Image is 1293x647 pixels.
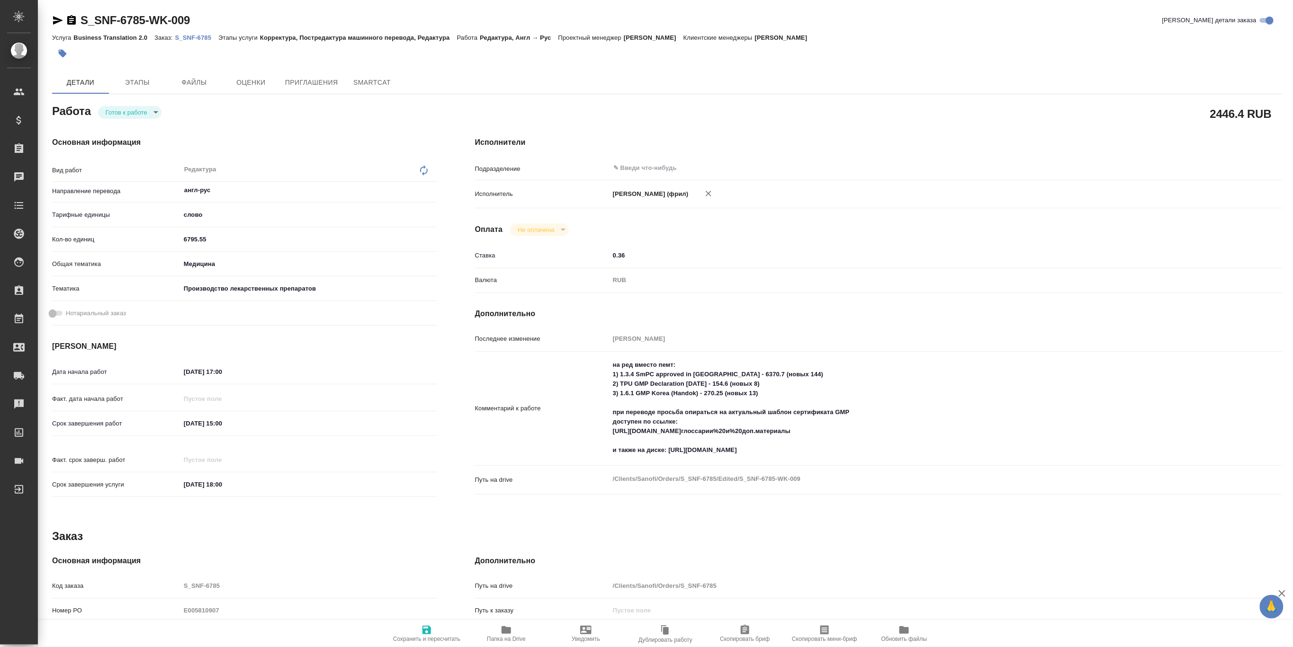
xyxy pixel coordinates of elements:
[52,419,180,428] p: Срок завершения работ
[52,555,437,567] h4: Основная информация
[393,636,460,642] span: Сохранить и пересчитать
[52,137,437,148] h4: Основная информация
[698,183,719,204] button: Удалить исполнителя
[52,606,180,615] p: Номер РО
[720,636,770,642] span: Скопировать бриф
[180,453,263,467] input: Пустое поле
[487,636,526,642] span: Папка на Drive
[115,77,160,89] span: Этапы
[52,529,83,544] h2: Заказ
[475,581,610,591] p: Путь на drive
[610,272,1215,288] div: RUB
[350,77,395,89] span: SmartCat
[475,189,610,199] p: Исполнитель
[175,34,219,41] p: S_SNF-6785
[52,43,73,64] button: Добавить тэг
[1264,597,1280,617] span: 🙏
[610,471,1215,487] textarea: /Clients/Sanofi/Orders/S_SNF-6785/Edited/S_SNF-6785-WK-009
[475,164,610,174] p: Подразделение
[864,620,944,647] button: Обновить файлы
[610,357,1215,458] textarea: на ред вместо пемт: 1) 1.3.4 SmPC approved in [GEOGRAPHIC_DATA] - 6370.7 (новых 144) 2) TPU GMP D...
[755,34,815,41] p: [PERSON_NAME]
[610,579,1215,593] input: Пустое поле
[180,417,263,430] input: ✎ Введи что-нибудь
[475,224,503,235] h4: Оплата
[705,620,785,647] button: Скопировать бриф
[546,620,626,647] button: Уведомить
[180,207,437,223] div: слово
[66,15,77,26] button: Скопировать ссылку
[515,226,557,234] button: Не оплачена
[218,34,260,41] p: Этапы услуги
[683,34,755,41] p: Клиентские менеджеры
[81,14,190,27] a: S_SNF-6785-WK-009
[180,232,437,246] input: ✎ Введи что-нибудь
[475,404,610,413] p: Комментарий к работе
[475,475,610,485] p: Путь на drive
[52,235,180,244] p: Кол-во единиц
[285,77,338,89] span: Приглашения
[180,392,263,406] input: Пустое поле
[610,248,1215,262] input: ✎ Введи что-нибудь
[52,284,180,293] p: Тематика
[52,186,180,196] p: Направление перевода
[52,102,91,119] h2: Работа
[457,34,480,41] p: Работа
[52,455,180,465] p: Факт. срок заверш. работ
[475,606,610,615] p: Путь к заказу
[260,34,457,41] p: Корректура, Постредактура машинного перевода, Редактура
[1260,595,1284,619] button: 🙏
[228,77,274,89] span: Оценки
[52,367,180,377] p: Дата начала работ
[52,394,180,404] p: Факт. дата начала работ
[475,334,610,344] p: Последнее изменение
[52,34,73,41] p: Услуга
[785,620,864,647] button: Скопировать мини-бриф
[175,33,219,41] a: S_SNF-6785
[52,15,63,26] button: Скопировать ссылку для ЯМессенджера
[572,636,600,642] span: Уведомить
[66,309,126,318] span: Нотариальный заказ
[52,341,437,352] h4: [PERSON_NAME]
[432,189,434,191] button: Open
[610,189,689,199] p: [PERSON_NAME] (фрил)
[467,620,546,647] button: Папка на Drive
[52,581,180,591] p: Код заказа
[52,210,180,220] p: Тарифные единицы
[881,636,927,642] span: Обновить файлы
[1162,16,1257,25] span: [PERSON_NAME] детали заказа
[475,308,1283,319] h4: Дополнительно
[475,275,610,285] p: Валюта
[180,256,437,272] div: Медицина
[475,137,1283,148] h4: Исполнители
[610,603,1215,617] input: Пустое поле
[558,34,624,41] p: Проектный менеджер
[480,34,558,41] p: Редактура, Англ → Рус
[52,259,180,269] p: Общая тематика
[58,77,103,89] span: Детали
[475,251,610,260] p: Ставка
[1210,167,1212,169] button: Open
[475,555,1283,567] h4: Дополнительно
[510,223,568,236] div: Готов к работе
[180,365,263,379] input: ✎ Введи что-нибудь
[73,34,154,41] p: Business Translation 2.0
[387,620,467,647] button: Сохранить и пересчитать
[98,106,162,119] div: Готов к работе
[180,603,437,617] input: Пустое поле
[180,478,263,491] input: ✎ Введи что-нибудь
[171,77,217,89] span: Файлы
[180,579,437,593] input: Пустое поле
[638,637,692,643] span: Дублировать работу
[624,34,683,41] p: [PERSON_NAME]
[612,162,1181,174] input: ✎ Введи что-нибудь
[610,332,1215,346] input: Пустое поле
[1210,106,1272,122] h2: 2446.4 RUB
[52,480,180,489] p: Срок завершения услуги
[52,166,180,175] p: Вид работ
[626,620,705,647] button: Дублировать работу
[792,636,857,642] span: Скопировать мини-бриф
[180,281,437,297] div: Производство лекарственных препаратов
[154,34,175,41] p: Заказ:
[103,108,150,116] button: Готов к работе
